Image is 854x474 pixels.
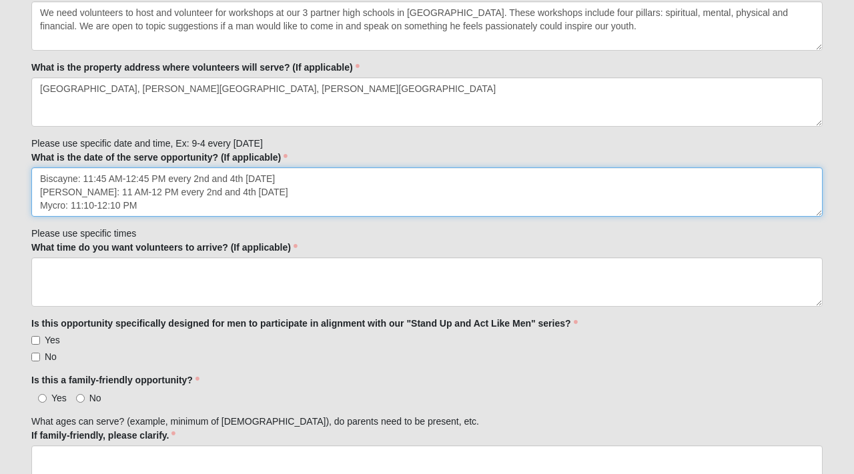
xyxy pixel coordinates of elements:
[45,351,57,362] span: No
[89,393,101,403] span: No
[51,393,67,403] span: Yes
[76,394,85,403] input: No
[31,241,298,254] label: What time do you want volunteers to arrive? (If applicable)
[31,336,40,345] input: Yes
[45,335,60,345] span: Yes
[38,394,47,403] input: Yes
[31,429,175,442] label: If family-friendly, please clarify.
[31,353,40,361] input: No
[31,151,288,164] label: What is the date of the serve opportunity? (If applicable)
[31,61,360,74] label: What is the property address where volunteers will serve? (If applicable)
[31,317,578,330] label: Is this opportunity specifically designed for men to participate in alignment with our "Stand Up ...
[31,373,199,387] label: Is this a family-friendly opportunity?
